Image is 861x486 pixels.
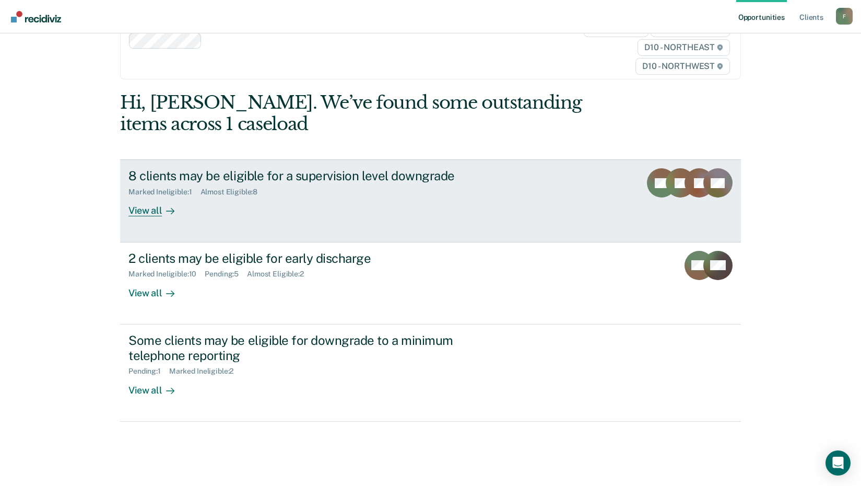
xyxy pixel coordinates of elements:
div: View all [128,279,187,299]
div: Hi, [PERSON_NAME]. We’ve found some outstanding items across 1 caseload [120,92,617,135]
a: 8 clients may be eligible for a supervision level downgradeMarked Ineligible:1Almost Eligible:8Vi... [120,159,741,242]
span: D10 - NORTHEAST [638,39,729,56]
div: Marked Ineligible : 2 [169,367,242,376]
img: Recidiviz [11,11,61,22]
div: Pending : 5 [205,270,247,279]
div: Open Intercom Messenger [825,450,851,476]
div: F [836,8,853,25]
div: Marked Ineligible : 10 [128,270,205,279]
a: 2 clients may be eligible for early dischargeMarked Ineligible:10Pending:5Almost Eligible:2View all [120,242,741,325]
div: 8 clients may be eligible for a supervision level downgrade [128,168,495,183]
a: Some clients may be eligible for downgrade to a minimum telephone reportingPending:1Marked Inelig... [120,325,741,422]
div: Some clients may be eligible for downgrade to a minimum telephone reporting [128,333,495,363]
div: 2 clients may be eligible for early discharge [128,251,495,266]
span: D10 - NORTHWEST [635,58,729,75]
div: Marked Ineligible : 1 [128,188,200,196]
div: Almost Eligible : 2 [247,270,312,279]
div: Almost Eligible : 8 [200,188,266,196]
div: View all [128,196,187,217]
div: View all [128,376,187,396]
button: Profile dropdown button [836,8,853,25]
div: Pending : 1 [128,367,169,376]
